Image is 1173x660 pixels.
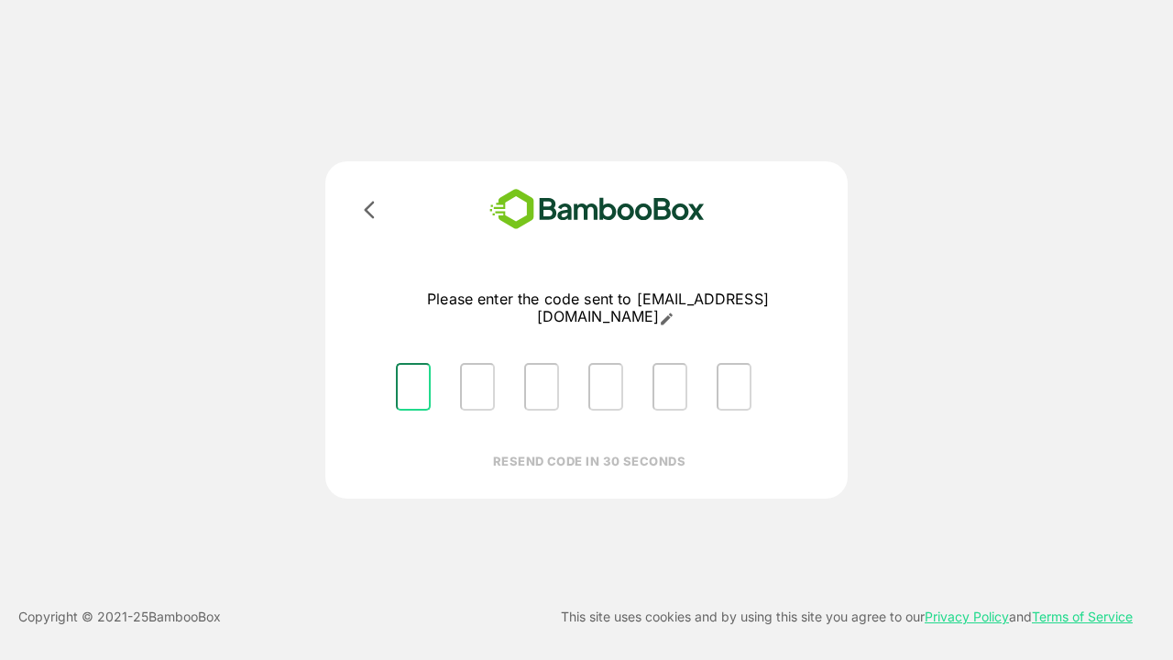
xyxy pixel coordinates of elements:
img: bamboobox [463,183,731,236]
input: Please enter OTP character 2 [460,363,495,411]
p: Please enter the code sent to [EMAIL_ADDRESS][DOMAIN_NAME] [381,291,815,326]
input: Please enter OTP character 4 [588,363,623,411]
input: Please enter OTP character 3 [524,363,559,411]
a: Terms of Service [1032,609,1133,624]
p: Copyright © 2021- 25 BambooBox [18,606,221,628]
p: This site uses cookies and by using this site you agree to our and [561,606,1133,628]
input: Please enter OTP character 1 [396,363,431,411]
input: Please enter OTP character 5 [652,363,687,411]
input: Please enter OTP character 6 [717,363,751,411]
a: Privacy Policy [925,609,1009,624]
